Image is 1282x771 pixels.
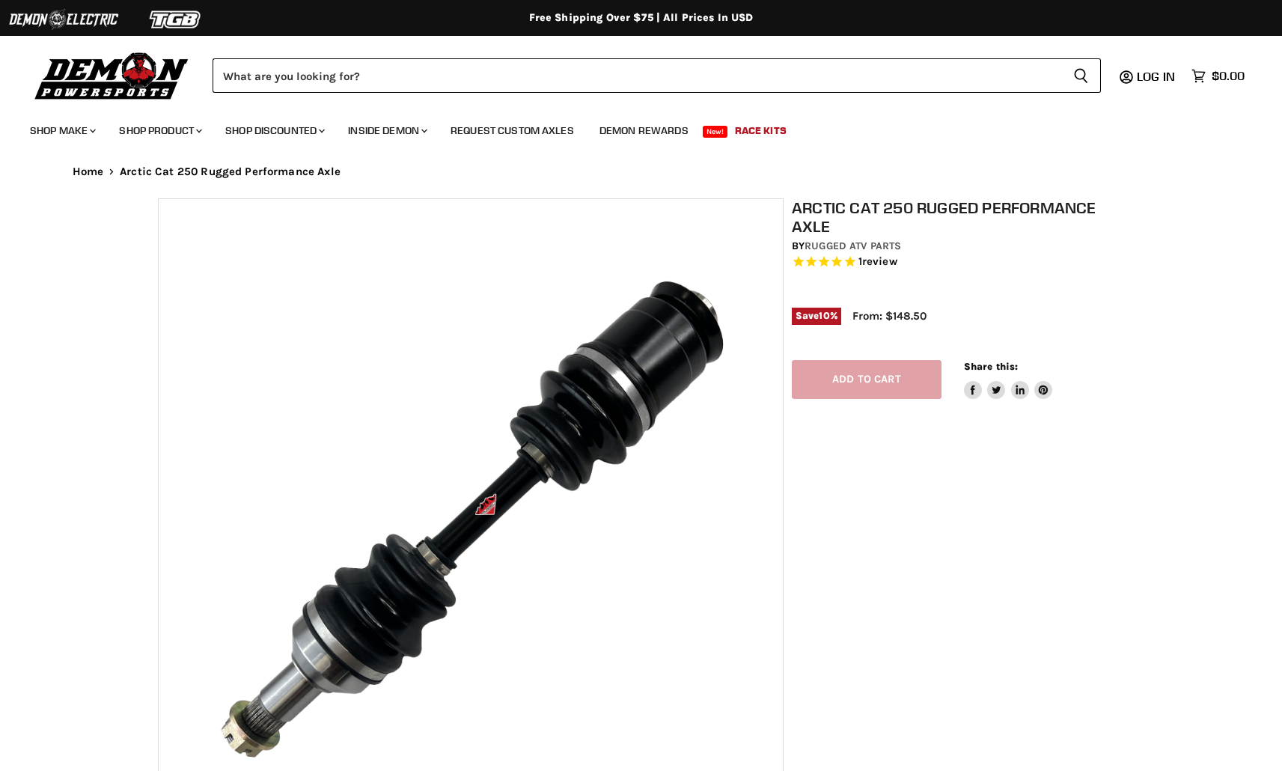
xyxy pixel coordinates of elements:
a: $0.00 [1184,65,1252,87]
img: Demon Powersports [30,49,194,102]
span: Save % [792,308,841,324]
a: Race Kits [724,115,798,146]
h1: Arctic Cat 250 Rugged Performance Axle [792,198,1133,236]
a: Request Custom Axles [439,115,585,146]
a: Inside Demon [337,115,436,146]
span: Log in [1137,69,1175,84]
a: Shop Make [19,115,105,146]
input: Search [213,58,1061,93]
form: Product [213,58,1101,93]
div: by [792,238,1133,255]
span: 10 [819,310,829,321]
button: Search [1061,58,1101,93]
a: Home [73,165,104,178]
span: Rated 5.0 out of 5 stars 1 reviews [792,255,1133,270]
a: Rugged ATV Parts [805,240,901,252]
div: Free Shipping Over $75 | All Prices In USD [43,11,1240,25]
a: Shop Discounted [214,115,334,146]
nav: Breadcrumbs [43,165,1240,178]
span: From: $148.50 [852,309,927,323]
span: New! [703,126,728,138]
span: Arctic Cat 250 Rugged Performance Axle [120,165,341,178]
span: Share this: [964,361,1018,372]
span: review [862,255,897,269]
a: Shop Product [108,115,211,146]
a: Log in [1130,70,1184,83]
ul: Main menu [19,109,1241,146]
aside: Share this: [964,360,1053,400]
span: $0.00 [1212,69,1245,83]
img: TGB Logo 2 [120,5,232,34]
a: Demon Rewards [588,115,700,146]
span: 1 reviews [858,255,897,269]
img: Demon Electric Logo 2 [7,5,120,34]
